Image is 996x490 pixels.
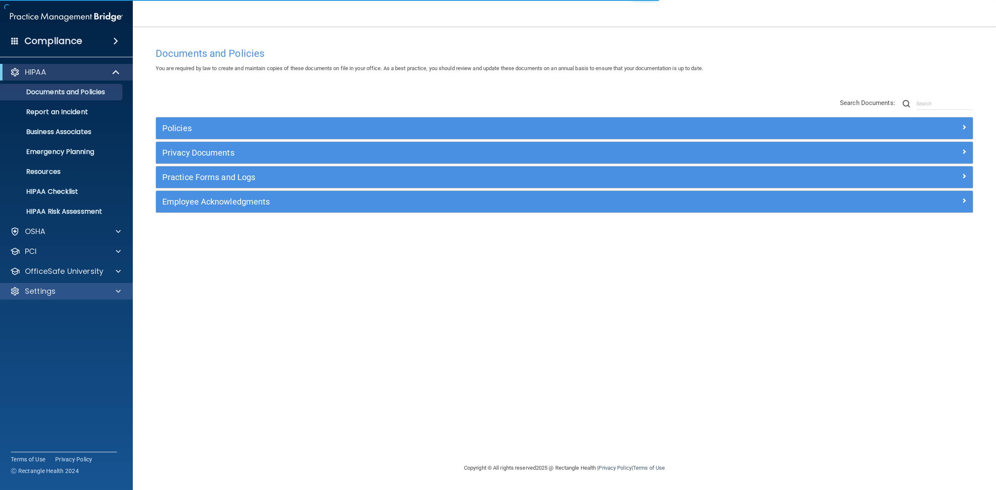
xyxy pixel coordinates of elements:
p: Report an Incident [5,108,119,116]
a: Settings [10,286,121,296]
p: OfficeSafe University [25,266,103,276]
h5: Employee Acknowledgments [162,197,762,206]
p: HIPAA Risk Assessment [5,207,119,216]
p: Resources [5,168,119,176]
span: You are required by law to create and maintain copies of these documents on file in your office. ... [156,65,703,71]
a: HIPAA [10,67,120,77]
img: PMB logo [10,9,123,25]
p: HIPAA Checklist [5,188,119,196]
h4: Documents and Policies [156,48,973,59]
p: OSHA [25,227,46,236]
a: Terms of Use [633,465,665,471]
a: PCI [10,246,121,256]
a: OSHA [10,227,121,236]
p: Settings [25,286,56,296]
p: Business Associates [5,128,119,136]
span: Search Documents: [840,99,895,107]
h5: Practice Forms and Logs [162,173,762,182]
a: OfficeSafe University [10,266,121,276]
p: Emergency Planning [5,148,119,156]
h5: Policies [162,124,762,133]
h5: Privacy Documents [162,148,762,157]
h4: Compliance [24,35,82,47]
p: Documents and Policies [5,88,119,96]
a: Practice Forms and Logs [162,171,967,184]
a: Privacy Policy [598,465,631,471]
input: Search [916,98,973,110]
a: Privacy Policy [55,455,93,463]
a: Terms of Use [11,455,45,463]
img: ic-search.3b580494.png [903,100,910,107]
a: Privacy Documents [162,146,967,159]
span: Ⓒ Rectangle Health 2024 [11,467,79,475]
div: Copyright © All rights reserved 2025 @ Rectangle Health | | [413,455,716,481]
p: PCI [25,246,37,256]
a: Policies [162,122,967,135]
p: HIPAA [25,67,46,77]
a: Employee Acknowledgments [162,195,967,208]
